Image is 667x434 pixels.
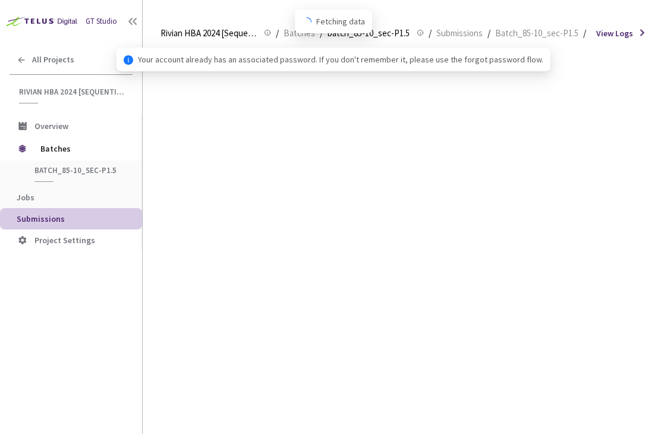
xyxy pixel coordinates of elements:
[300,15,314,29] span: loading
[284,26,315,40] span: Batches
[281,26,317,39] a: Batches
[32,55,74,65] span: All Projects
[328,26,410,40] span: batch_85-10_sec-P1.5
[487,26,490,40] li: /
[493,26,581,39] a: Batch_85-10_sec-P1.5
[34,235,95,246] span: Project Settings
[19,87,125,97] span: Rivian HBA 2024 [Sequential]
[436,26,483,40] span: Submissions
[86,16,117,27] div: GT Studio
[34,165,122,175] span: batch_85-10_sec-P1.5
[596,27,633,39] span: View Logs
[17,192,34,203] span: Jobs
[124,55,133,65] span: info-circle
[17,213,65,224] span: Submissions
[138,53,543,66] span: Your account already has an associated password. If you don't remember it, please use the forgot ...
[429,26,432,40] li: /
[40,137,122,161] span: Batches
[34,121,68,131] span: Overview
[276,26,279,40] li: /
[583,26,586,40] li: /
[316,15,365,28] span: Fetching data
[161,26,257,40] span: Rivian HBA 2024 [Sequential]
[434,26,485,39] a: Submissions
[495,26,578,40] span: Batch_85-10_sec-P1.5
